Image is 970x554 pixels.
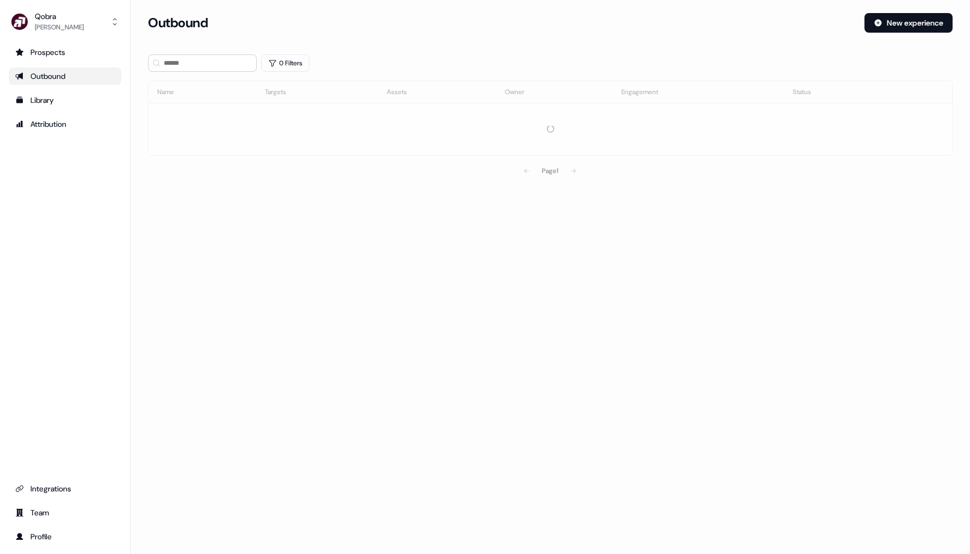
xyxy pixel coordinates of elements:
div: [PERSON_NAME] [35,22,84,33]
div: Library [15,95,115,106]
a: Go to templates [9,91,121,109]
div: Profile [15,531,115,542]
div: Attribution [15,119,115,130]
a: Go to integrations [9,480,121,497]
div: Team [15,507,115,518]
button: 0 Filters [261,54,310,72]
a: Go to outbound experience [9,67,121,85]
a: Go to team [9,504,121,521]
div: Qobra [35,11,84,22]
div: Prospects [15,47,115,58]
button: Qobra[PERSON_NAME] [9,9,121,35]
h3: Outbound [148,15,208,31]
button: New experience [864,13,953,33]
a: Go to prospects [9,44,121,61]
a: Go to attribution [9,115,121,133]
a: Go to profile [9,528,121,545]
div: Integrations [15,483,115,494]
div: Outbound [15,71,115,82]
